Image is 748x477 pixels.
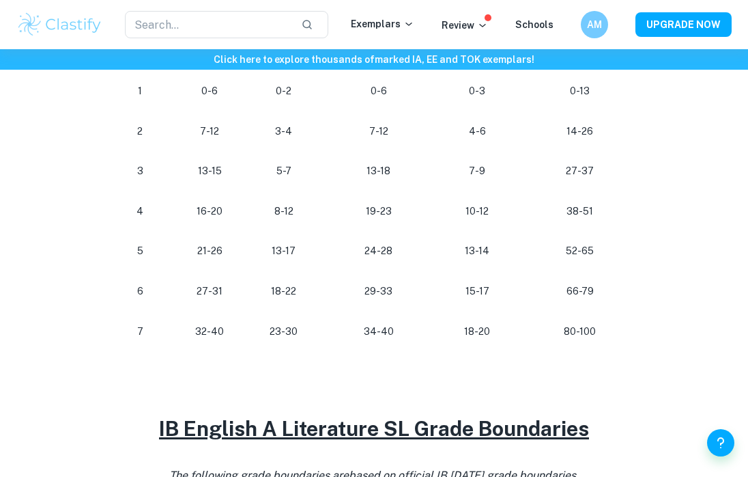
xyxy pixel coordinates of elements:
p: 27-37 [529,162,631,180]
p: 13-18 [332,162,425,180]
p: 3 [117,162,162,180]
p: 18-22 [257,282,311,301]
p: 0-6 [184,82,235,100]
p: 0-3 [447,82,507,100]
p: 13-15 [184,162,235,180]
h6: Click here to explore thousands of marked IA, EE and TOK exemplars ! [3,52,745,67]
button: AM [581,11,608,38]
p: 0-6 [332,82,425,100]
img: Clastify logo [16,11,103,38]
p: 7-12 [184,122,235,141]
button: UPGRADE NOW [635,12,732,37]
p: 7-12 [332,122,425,141]
p: 38-51 [529,202,631,221]
p: 6 [117,282,162,301]
a: Schools [515,19,553,30]
p: 7-9 [447,162,507,180]
p: 21-26 [184,242,235,260]
p: 15-17 [447,282,507,301]
u: IB English A Literature SL Grade Boundaries [159,416,589,441]
p: 0-13 [529,82,631,100]
p: 19-23 [332,202,425,221]
p: 5-7 [257,162,311,180]
p: 18-20 [447,323,507,341]
p: 4 [117,202,162,221]
p: 32-40 [184,323,235,341]
p: 4-6 [447,122,507,141]
p: 0-2 [257,82,311,100]
p: 27-31 [184,282,235,301]
p: 10-12 [447,202,507,221]
p: 52-65 [529,242,631,260]
p: 7 [117,323,162,341]
p: 29-33 [332,282,425,301]
p: 5 [117,242,162,260]
p: 14-26 [529,122,631,141]
p: 2 [117,122,162,141]
p: 3-4 [257,122,311,141]
p: 24-28 [332,242,425,260]
p: 13-14 [447,242,507,260]
button: Help and Feedback [707,429,734,456]
p: 80-100 [529,323,631,341]
p: 16-20 [184,202,235,221]
p: Review [442,18,488,33]
p: 66-79 [529,282,631,301]
p: 23-30 [257,323,311,341]
input: Search... [125,11,290,38]
p: 1 [117,82,162,100]
p: 34-40 [332,323,425,341]
p: 8-12 [257,202,311,221]
p: Exemplars [351,16,414,31]
h6: AM [587,17,603,32]
p: 13-17 [257,242,311,260]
